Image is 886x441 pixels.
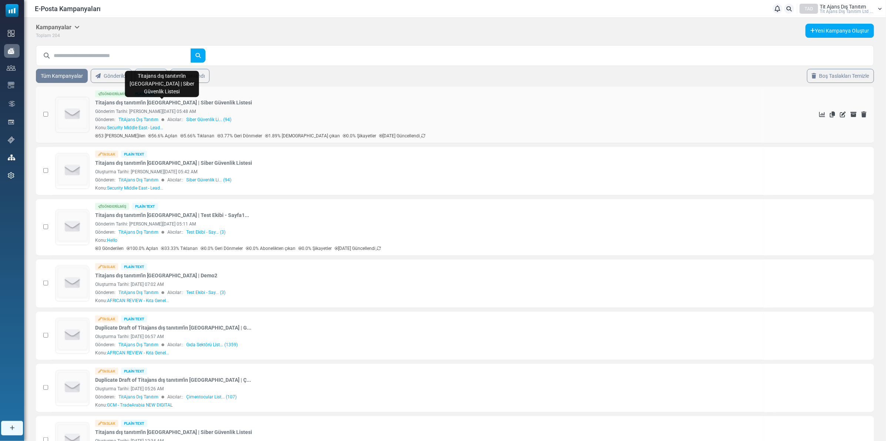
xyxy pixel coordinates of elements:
a: Yeni Kampanya Oluştur [806,24,874,38]
div: Taslak [95,420,118,427]
div: Gönderim Tarihi: [PERSON_NAME][DATE] 05:48 AM [95,108,761,115]
a: Boş Taslakları Temizle [807,69,874,83]
span: TitAjans Dış Tanıtım [118,394,159,400]
a: Siber Güvenlik Li... (94) [187,116,232,123]
span: Tit Ajans Dış Tanıtım [820,4,866,9]
a: Taslak [135,69,167,83]
a: Gönderildi [91,69,132,83]
div: Plain Text [132,203,158,210]
div: Gönderen: Alıcılar:: [95,289,761,296]
p: 0.0% Şikayetler [299,245,332,252]
div: Konu: [95,124,164,131]
a: Siber Güvenlik Li... (94) [187,177,232,183]
span: Security Middle East - Lead... [107,186,164,191]
a: Gıda Sektörü List... (1359) [187,341,238,348]
span: Ti̇t Ajans Diş Tanitim Ltd ... [820,9,873,14]
div: Gönderen: Alıcılar:: [95,229,761,235]
span: TitAjans Dış Tanıtım [118,341,159,348]
a: Kopyala [830,111,835,117]
a: TAD Tit Ajans Dış Tanıtım Ti̇t Ajans Diş Tanitim Ltd ... [800,4,882,14]
img: landing_pages.svg [8,119,14,126]
span: TitAjans Dış Tanıtım [118,177,159,183]
a: Çimentocular List... (107) [187,394,237,400]
div: Plain Text [121,420,147,427]
div: Taslak [95,263,118,270]
a: Titajans dış tanıtım'in [GEOGRAPHIC_DATA] | Demo2 [95,272,218,280]
div: Konu: [95,350,170,356]
p: [DATE] Güncellendi [335,245,381,252]
a: Duplicate Draft of Titajans dış tanıtım'in [GEOGRAPHIC_DATA] | Ç... [95,376,251,384]
p: 0.0% Şikayetler [343,133,377,139]
span: Security Middle East - Lead... [107,125,164,130]
a: Titajans dış tanıtım'in [GEOGRAPHIC_DATA] | Siber Güvenlik Listesi [95,159,253,167]
p: 0.0% Geri Dönmeler [201,245,243,252]
div: Gönderen: Alıcılar:: [95,394,761,400]
img: dashboard-icon.svg [8,30,14,37]
div: Konu: [95,297,170,304]
span: TitAjans Dış Tanıtım [118,229,159,235]
p: 1.89% [DEMOGRAPHIC_DATA] çıkan [265,133,340,139]
a: Test Ekibi - Say... (3) [187,289,226,296]
img: support-icon.svg [8,137,14,143]
img: empty-draft-icon2.svg [56,154,89,187]
span: E-Posta Kampanyaları [35,4,101,14]
p: 100.0% Açılan [127,245,158,252]
div: Gönderilmiş [95,203,129,210]
img: email-templates-icon.svg [8,82,14,88]
span: AFRICAN REVIEW - Kıta Genel... [107,350,170,355]
a: Titajans dış tanıtım'in [GEOGRAPHIC_DATA] | Siber Güvenlik Listesi [95,99,253,107]
div: Oluşturma Tarihi: [DATE] 06:57 AM [95,333,761,340]
a: Titajans dış tanıtım'in [GEOGRAPHIC_DATA] | Siber Güvenlik Listesi [95,428,253,436]
span: TitAjans Dış Tanıtım [118,289,159,296]
img: empty-draft-icon2.svg [56,98,89,130]
a: İstatistikleri Gör [819,111,825,117]
div: Gönderen: Alıcılar:: [95,177,761,183]
a: Sil [862,111,867,117]
div: Titajans dış tanıtım'in [GEOGRAPHIC_DATA] | Siber Güvenlik Listesi [125,71,199,97]
div: Konu: [95,237,117,244]
div: Gönderilmiş [95,90,129,97]
div: Oluşturma Tarihi: [DATE] 07:02 AM [95,281,761,288]
img: empty-draft-icon2.svg [56,371,89,404]
p: 5.66% Tıklanan [181,133,215,139]
div: Oluşturma Tarihi: [PERSON_NAME][DATE] 05:42 AM [95,168,761,175]
span: AFRICAN REVIEW - Kıta Genel... [107,298,170,303]
div: Plain Text [121,263,147,270]
img: contacts-icon.svg [7,65,16,70]
p: 0.0% Abonelikten çıkan [246,245,296,252]
div: Konu: [95,185,164,191]
a: Titajans dış tanıtım'in [GEOGRAPHIC_DATA] | Test Ekibi - Sayfa1... [95,211,250,219]
a: Planlandı [170,69,210,83]
div: Gönderen: Alıcılar:: [95,116,761,123]
p: [DATE] Güncellendi [380,133,426,139]
span: Hello [107,238,117,243]
img: campaigns-icon-active.png [8,48,14,54]
div: Plain Text [121,315,147,323]
p: 3.77% Geri Dönmeler [218,133,263,139]
img: empty-draft-icon2.svg [56,267,89,299]
a: Test Ekibi - Say... (3) [187,229,226,235]
div: Plain Text [121,151,147,158]
a: Tüm Kampanyalar [36,69,88,83]
img: empty-draft-icon2.svg [56,319,89,351]
span: Toplam [36,33,51,38]
p: 53 [PERSON_NAME]ilen [95,133,146,139]
div: Taslak [95,315,118,323]
span: TitAjans Dış Tanıtım [118,116,159,123]
div: Plain Text [121,368,147,375]
a: Duplicate Draft of Titajans dış tanıtım'in [GEOGRAPHIC_DATA] | G... [95,324,252,332]
div: Konu: [95,402,173,408]
div: Gönderim Tarihi: [PERSON_NAME][DATE] 05:11 AM [95,221,761,227]
img: empty-draft-icon2.svg [56,210,89,243]
a: Düzenle [840,111,846,117]
div: Gönderen: Alıcılar:: [95,341,761,348]
img: workflow.svg [8,100,16,108]
img: mailsoftly_icon_blue_white.svg [6,4,19,17]
p: 33.33% Tıklanan [161,245,198,252]
div: Taslak [95,368,118,375]
img: settings-icon.svg [8,172,14,179]
p: 3 Gönderilen [95,245,124,252]
div: Oluşturma Tarihi: [DATE] 05:26 AM [95,385,761,392]
span: 204 [52,33,60,38]
div: TAD [800,4,818,14]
